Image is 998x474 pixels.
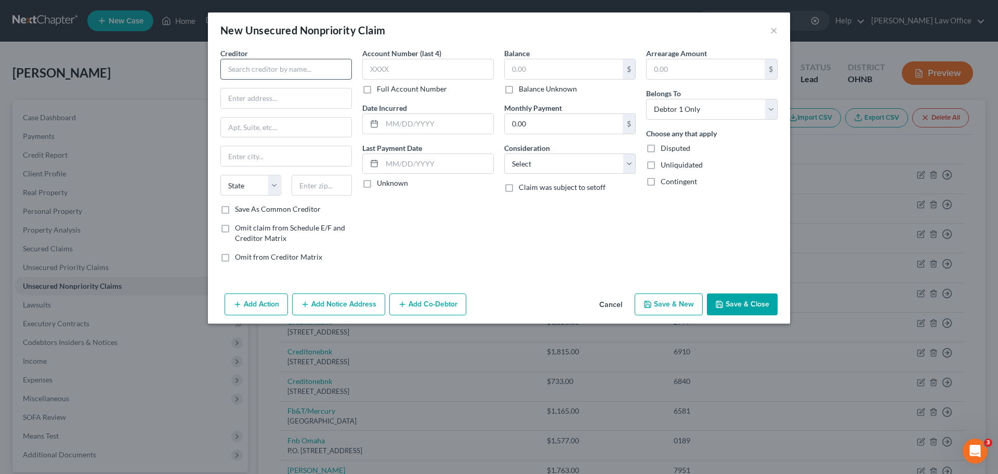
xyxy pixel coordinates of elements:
input: XXXX [362,59,494,80]
span: Omit from Creditor Matrix [235,252,322,261]
label: Arrearage Amount [646,48,707,59]
span: 3 [984,439,992,447]
label: Choose any that apply [646,128,717,139]
span: Disputed [661,144,690,152]
label: Save As Common Creditor [235,204,321,214]
label: Balance [504,48,530,59]
label: Monthly Payment [504,103,562,113]
input: MM/DD/YYYY [382,114,493,134]
input: Search creditor by name... [220,59,352,80]
button: Save & Close [707,293,778,315]
input: Apt, Suite, etc... [221,118,351,137]
button: Cancel [591,294,631,315]
div: $ [623,59,635,79]
button: × [770,24,778,36]
button: Add Action [225,293,288,315]
span: Unliquidated [661,160,703,169]
span: Omit claim from Schedule E/F and Creditor Matrix [235,223,345,242]
div: New Unsecured Nonpriority Claim [220,23,385,37]
input: 0.00 [647,59,765,79]
button: Save & New [635,293,703,315]
input: Enter zip... [292,175,352,196]
div: $ [623,114,635,134]
input: 0.00 [505,114,623,134]
label: Unknown [377,178,408,188]
span: Creditor [220,49,248,58]
label: Account Number (last 4) [362,48,441,59]
button: Add Notice Address [292,293,385,315]
span: Claim was subject to setoff [519,183,606,191]
button: Add Co-Debtor [389,293,466,315]
input: Enter address... [221,88,351,108]
label: Last Payment Date [362,143,422,153]
input: MM/DD/YYYY [382,154,493,174]
span: Belongs To [646,89,681,98]
span: Contingent [661,177,697,186]
label: Date Incurred [362,103,407,113]
label: Full Account Number [377,84,447,94]
label: Consideration [504,143,550,153]
input: 0.00 [505,59,623,79]
label: Balance Unknown [519,84,577,94]
div: $ [765,59,777,79]
iframe: Intercom live chat [963,439,988,464]
input: Enter city... [221,146,351,166]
